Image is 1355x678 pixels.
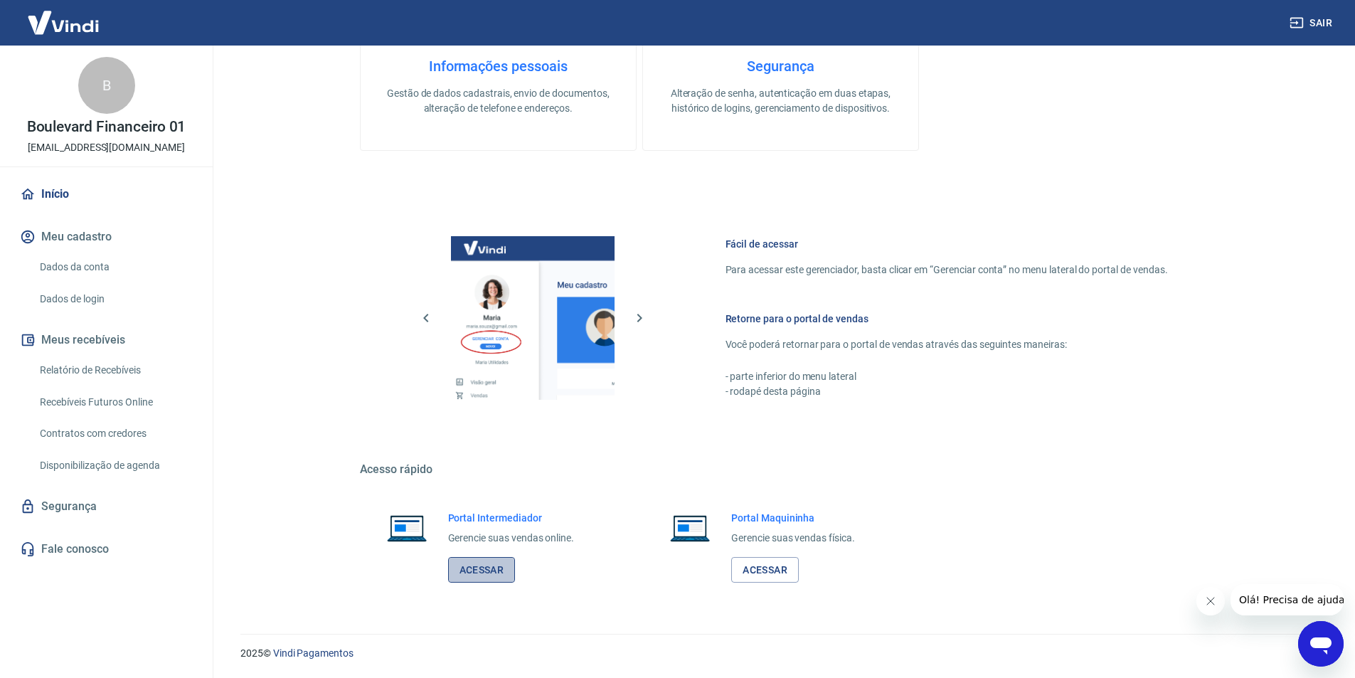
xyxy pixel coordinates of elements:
p: - parte inferior do menu lateral [726,369,1168,384]
h6: Retorne para o portal de vendas [726,312,1168,326]
p: Para acessar este gerenciador, basta clicar em “Gerenciar conta” no menu lateral do portal de ven... [726,263,1168,277]
div: B [78,57,135,114]
h6: Portal Maquininha [731,511,855,525]
a: Disponibilização de agenda [34,451,196,480]
p: Boulevard Financeiro 01 [27,120,186,134]
a: Fale conosco [17,534,196,565]
p: Gerencie suas vendas online. [448,531,575,546]
iframe: Fechar mensagem [1196,587,1225,615]
button: Meu cadastro [17,221,196,253]
p: [EMAIL_ADDRESS][DOMAIN_NAME] [28,140,185,155]
p: 2025 © [240,646,1321,661]
button: Sair [1287,10,1338,36]
a: Acessar [448,557,516,583]
a: Vindi Pagamentos [273,647,354,659]
a: Relatório de Recebíveis [34,356,196,385]
h6: Fácil de acessar [726,237,1168,251]
a: Dados da conta [34,253,196,282]
img: Imagem de um notebook aberto [377,511,437,545]
img: Imagem da dashboard mostrando o botão de gerenciar conta na sidebar no lado esquerdo [451,236,615,400]
a: Início [17,179,196,210]
p: Alteração de senha, autenticação em duas etapas, histórico de logins, gerenciamento de dispositivos. [666,86,896,116]
h5: Acesso rápido [360,462,1202,477]
h6: Portal Intermediador [448,511,575,525]
p: - rodapé desta página [726,384,1168,399]
iframe: Botão para abrir a janela de mensagens [1298,621,1344,667]
a: Contratos com credores [34,419,196,448]
iframe: Mensagem da empresa [1231,584,1344,615]
img: Imagem de um notebook aberto [660,511,720,545]
a: Segurança [17,491,196,522]
a: Recebíveis Futuros Online [34,388,196,417]
p: Gestão de dados cadastrais, envio de documentos, alteração de telefone e endereços. [383,86,613,116]
span: Olá! Precisa de ajuda? [9,10,119,21]
a: Dados de login [34,285,196,314]
h4: Segurança [666,58,896,75]
h4: Informações pessoais [383,58,613,75]
a: Acessar [731,557,799,583]
p: Gerencie suas vendas física. [731,531,855,546]
img: Vindi [17,1,110,44]
button: Meus recebíveis [17,324,196,356]
p: Você poderá retornar para o portal de vendas através das seguintes maneiras: [726,337,1168,352]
